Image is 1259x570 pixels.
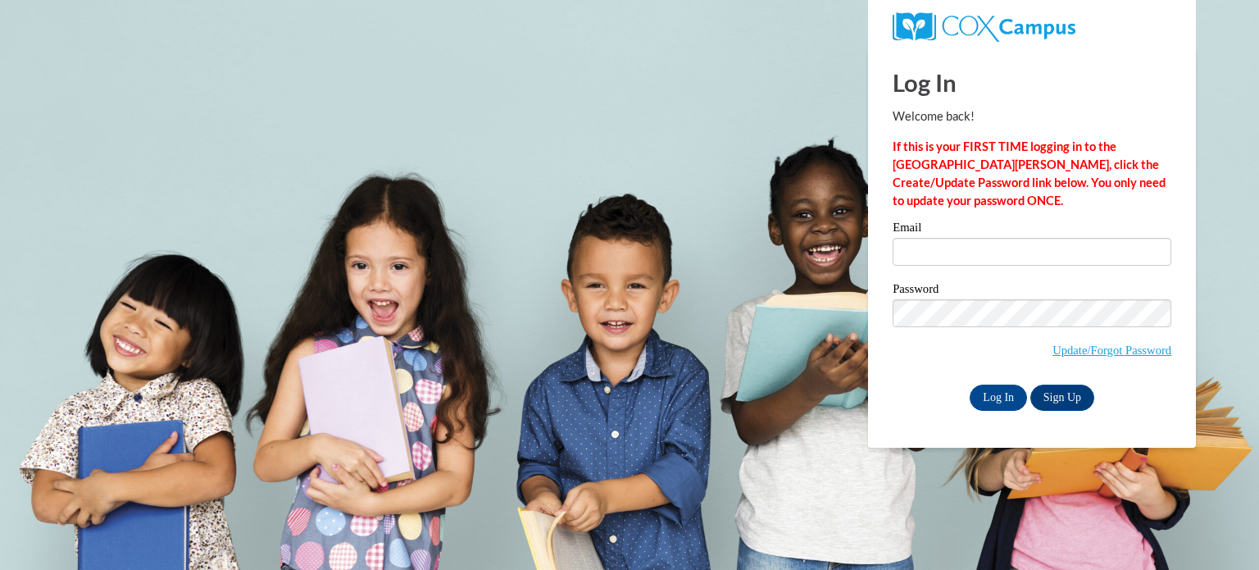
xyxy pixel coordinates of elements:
[893,107,1171,125] p: Welcome back!
[893,12,1075,42] img: COX Campus
[893,139,1166,207] strong: If this is your FIRST TIME logging in to the [GEOGRAPHIC_DATA][PERSON_NAME], click the Create/Upd...
[893,19,1075,33] a: COX Campus
[1052,344,1171,357] a: Update/Forgot Password
[970,385,1027,411] input: Log In
[893,283,1171,299] label: Password
[1030,385,1094,411] a: Sign Up
[893,66,1171,99] h1: Log In
[893,221,1171,238] label: Email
